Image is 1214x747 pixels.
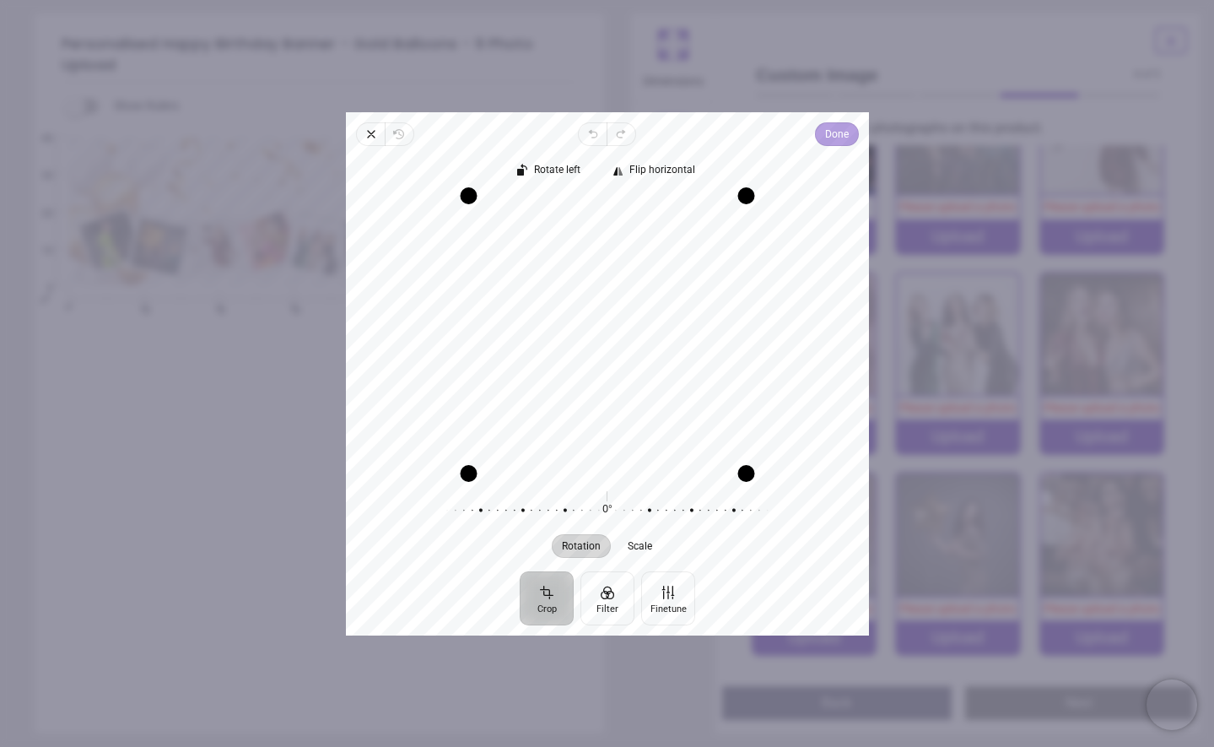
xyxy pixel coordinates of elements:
[737,196,754,474] div: Drag edge r
[1041,620,1163,654] div: Upload
[618,533,662,557] button: Scale
[136,300,147,311] span: 20
[897,620,1018,654] div: Upload
[899,200,1016,214] span: Please upload a photo
[460,465,477,482] div: Drag corner bl
[1041,219,1163,253] div: Upload
[211,300,222,311] span: 40
[899,602,1016,615] span: Please upload a photo
[631,102,715,190] button: Materials
[756,62,1134,87] span: Custom Image
[460,196,477,474] div: Drag edge l
[21,244,53,258] span: 10
[21,132,53,146] span: 40
[21,281,53,295] span: 0
[1134,68,1160,82] span: 4 of 5
[468,187,746,204] div: Drag edge t
[897,219,1018,253] div: Upload
[61,300,72,311] span: 0
[1044,200,1160,214] span: Please upload a photo
[468,465,746,482] div: Drag edge b
[460,187,477,204] div: Drag corner tl
[21,169,53,183] span: 30
[722,686,952,720] button: Back
[580,571,634,625] button: Filter
[753,620,875,654] div: Upload
[286,300,297,311] span: 60
[552,533,611,557] button: Rotation
[824,124,848,144] span: Done
[737,187,754,204] div: Drag corner tr
[737,465,754,482] div: Drag corner br
[631,14,715,101] button: Dimensions
[814,122,858,146] button: Done
[628,540,652,550] span: Scale
[534,165,580,176] span: Rotate left
[509,160,591,183] button: Rotate left
[641,571,695,625] button: Finetune
[1044,401,1160,414] span: Please upload a photo
[62,27,577,83] h5: Personalised Happy Birthday Banner - Gold Balloons - 9 Photo Upload
[21,207,53,221] span: 20
[753,119,1174,138] p: Change the custom photographs on this product.
[1044,602,1160,615] span: Please upload a photo
[629,165,695,176] span: Flip horizontal
[562,540,601,550] span: Rotation
[37,291,52,306] span: cm
[965,686,1195,720] button: Next
[75,96,604,116] div: Show Rulers
[643,65,704,90] span: Dimensions
[520,571,574,625] button: Crop
[1041,420,1163,453] div: Upload
[899,401,1016,414] span: Please upload a photo
[604,160,705,183] button: Flip horizontal
[1147,679,1197,730] iframe: Brevo live chat
[897,420,1018,453] div: Upload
